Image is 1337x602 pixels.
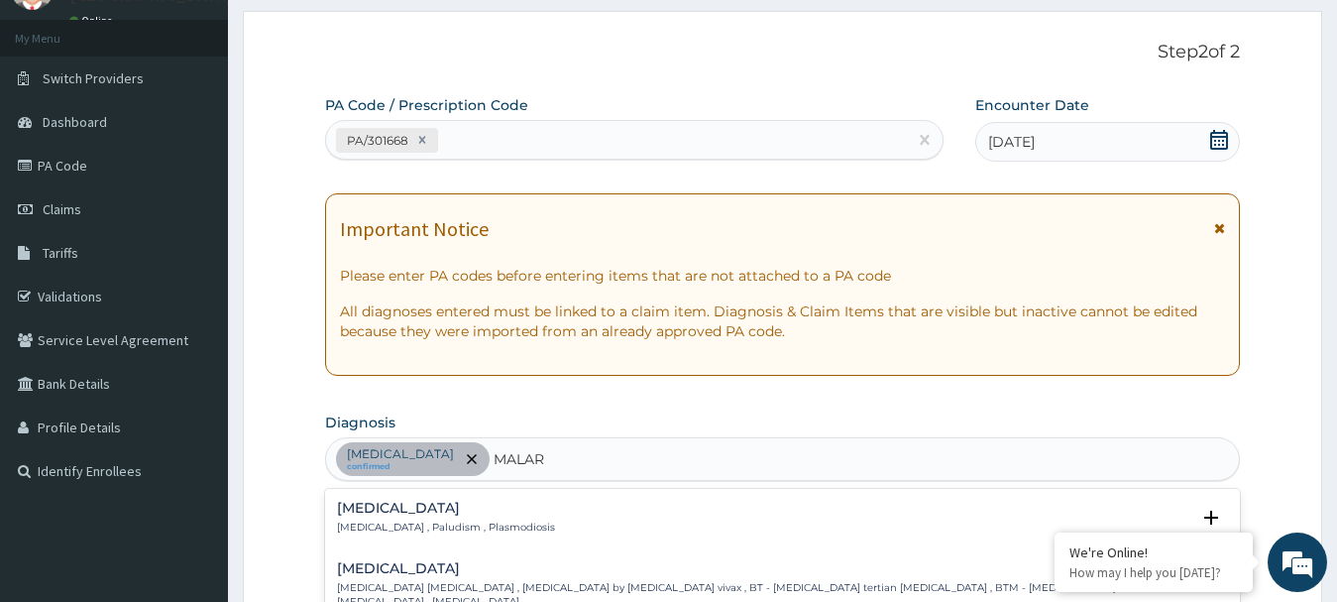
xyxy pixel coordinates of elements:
[43,244,78,262] span: Tariffs
[340,266,1226,286] p: Please enter PA codes before entering items that are not attached to a PA code
[325,10,373,58] div: Minimize live chat window
[69,14,117,28] a: Online
[43,113,107,131] span: Dashboard
[325,95,528,115] label: PA Code / Prescription Code
[115,177,274,377] span: We're online!
[337,521,555,535] p: [MEDICAL_DATA] , Paludism , Plasmodiosis
[340,218,489,240] h1: Important Notice
[325,413,395,432] label: Diagnosis
[1069,564,1238,581] p: How may I help you today?
[975,95,1089,115] label: Encounter Date
[347,462,454,472] small: confirmed
[337,561,1190,576] h4: [MEDICAL_DATA]
[463,450,481,468] span: remove selection option
[341,129,411,152] div: PA/301668
[37,99,80,149] img: d_794563401_company_1708531726252_794563401
[337,501,555,516] h4: [MEDICAL_DATA]
[103,111,333,137] div: Chat with us now
[988,132,1035,152] span: [DATE]
[347,446,454,462] p: [MEDICAL_DATA]
[1199,506,1223,530] i: open select status
[1069,543,1238,561] div: We're Online!
[43,200,81,218] span: Claims
[10,396,378,465] textarea: Type your message and hit 'Enter'
[325,42,1241,63] p: Step 2 of 2
[340,301,1226,341] p: All diagnoses entered must be linked to a claim item. Diagnosis & Claim Items that are visible bu...
[43,69,144,87] span: Switch Providers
